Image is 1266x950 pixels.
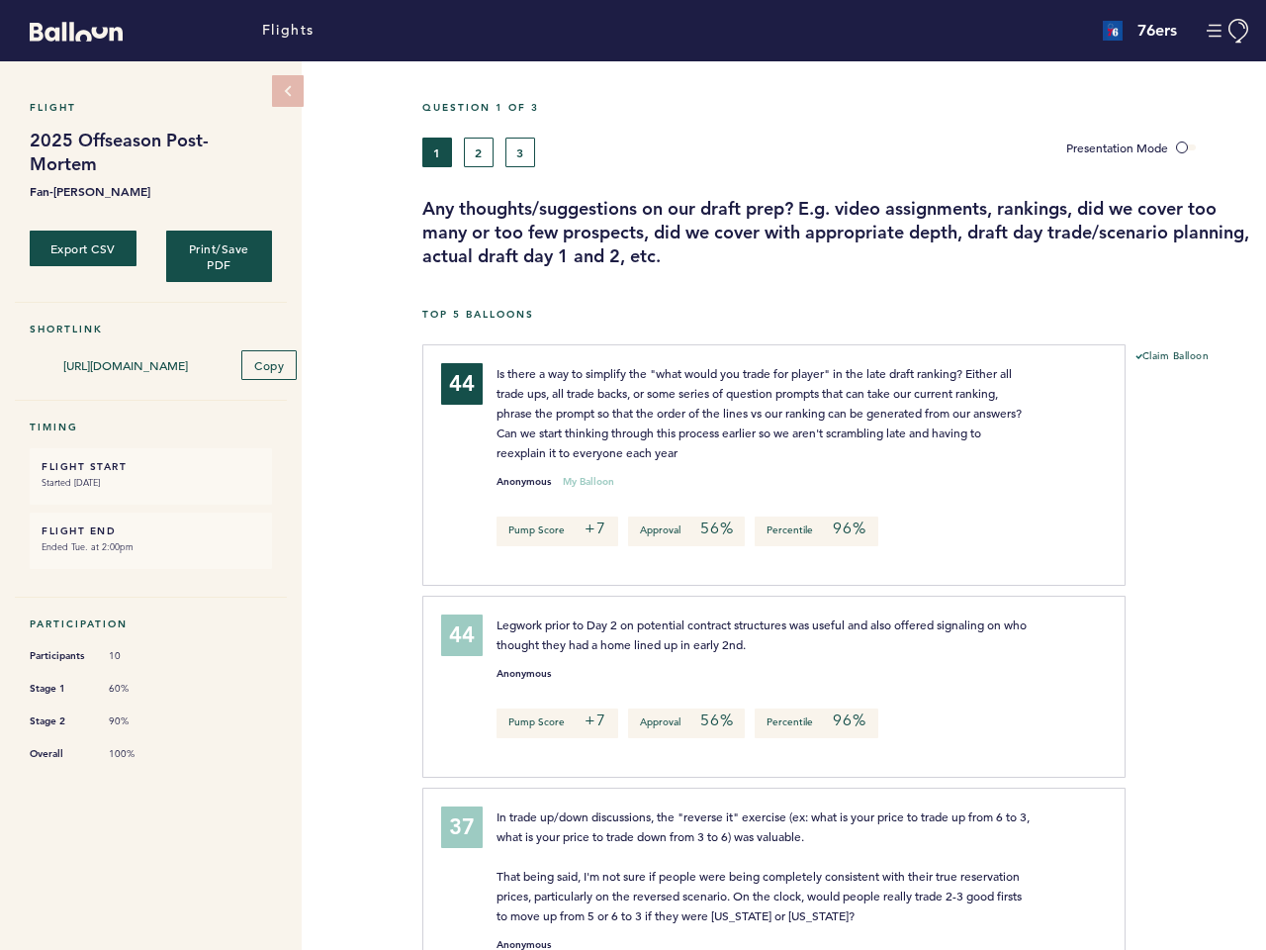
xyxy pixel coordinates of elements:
span: Legwork prior to Day 2 on potential contract structures was useful and also offered signaling on ... [497,617,1030,652]
span: Overall [30,744,89,764]
b: Fan-[PERSON_NAME] [30,181,272,201]
h6: FLIGHT START [42,460,260,473]
button: Manage Account [1207,19,1251,44]
a: Flights [262,20,315,42]
p: Approval [628,517,745,546]
h5: Timing [30,421,272,433]
h1: 2025 Offseason Post-Mortem [30,129,272,176]
div: 44 [441,363,483,405]
em: +7 [585,519,606,538]
span: Stage 2 [30,712,89,731]
div: 44 [441,615,483,656]
a: Balloon [15,20,123,41]
p: Pump Score [497,517,618,546]
h5: Shortlink [30,323,272,335]
em: 96% [833,711,865,730]
em: 56% [700,711,733,730]
h4: 76ers [1137,19,1177,43]
h5: Top 5 Balloons [422,308,1251,321]
span: In trade up/down discussions, the "reverse it" exercise (ex: what is your price to trade up from ... [497,808,1033,923]
span: Presentation Mode [1066,140,1168,155]
em: 56% [700,519,733,538]
p: Percentile [755,517,877,546]
em: 96% [833,519,865,538]
small: Started [DATE] [42,473,260,493]
button: Claim Balloon [1135,349,1210,365]
h5: Participation [30,617,272,630]
h5: Flight [30,101,272,114]
h6: FLIGHT END [42,524,260,537]
h5: Question 1 of 3 [422,101,1251,114]
span: Stage 1 [30,679,89,699]
button: Export CSV [30,231,136,266]
span: 90% [109,714,168,728]
small: Anonymous [497,940,551,950]
button: 3 [505,138,535,167]
h3: Any thoughts/suggestions on our draft prep? E.g. video assignments, rankings, did we cover too ma... [422,197,1251,268]
small: Anonymous [497,477,551,487]
span: 100% [109,747,168,761]
p: Percentile [755,709,877,738]
small: My Balloon [563,477,614,487]
span: 60% [109,682,168,696]
button: 1 [422,138,452,167]
svg: Balloon [30,22,123,42]
span: Is there a way to simplify the "what would you trade for player" in the late draft ranking? Eithe... [497,365,1025,460]
small: Ended Tue. at 2:00pm [42,537,260,557]
span: 10 [109,649,168,663]
em: +7 [585,711,606,730]
span: Copy [254,357,284,373]
span: Participants [30,646,89,666]
button: Print/Save PDF [166,231,273,282]
small: Anonymous [497,669,551,679]
button: 2 [464,138,494,167]
p: Approval [628,709,745,738]
button: Copy [241,350,297,380]
p: Pump Score [497,709,618,738]
div: 37 [441,807,483,848]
